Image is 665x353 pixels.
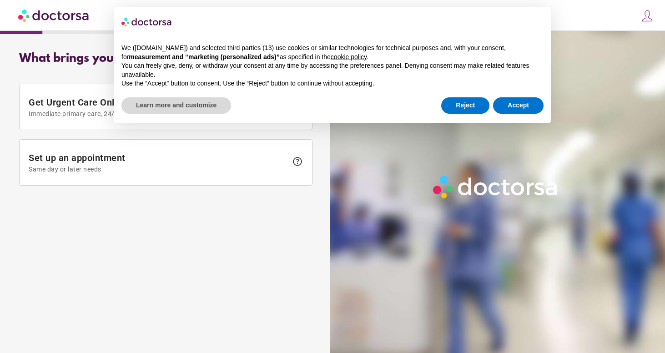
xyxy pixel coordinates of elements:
button: Reject [441,97,489,114]
p: You can freely give, deny, or withdraw your consent at any time by accessing the preferences pane... [121,61,544,79]
span: Get Urgent Care Online [29,97,287,117]
img: icons8-customer-100.png [641,10,654,22]
p: We ([DOMAIN_NAME]) and selected third parties (13) use cookies or similar technologies for techni... [121,44,544,61]
a: cookie policy [331,53,367,61]
span: Set up an appointment [29,152,287,173]
span: Same day or later needs [29,166,287,173]
span: Immediate primary care, 24/7 [29,110,287,117]
img: Logo-Doctorsa-trans-White-partial-flat.png [429,172,562,202]
img: Doctorsa.com [18,5,90,25]
button: Accept [493,97,544,114]
strong: measurement and “marketing (personalized ads)” [129,53,279,61]
img: logo [121,15,172,29]
p: Use the “Accept” button to consent. Use the “Reject” button to continue without accepting. [121,79,544,88]
div: What brings you in? [19,52,312,66]
span: help [292,156,303,167]
button: Learn more and customize [121,97,231,114]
